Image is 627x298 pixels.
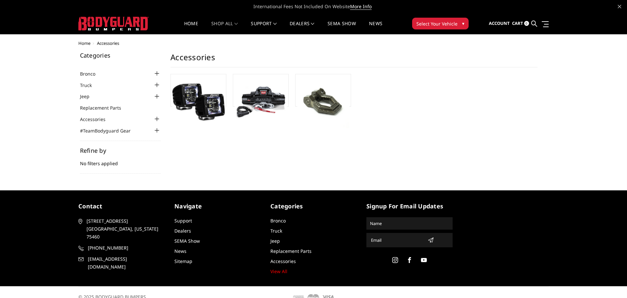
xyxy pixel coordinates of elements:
[315,96,331,101] a: Shackles
[211,21,238,34] a: shop all
[462,20,464,27] span: ▾
[97,40,119,46] span: Accessories
[174,258,192,264] a: Sitemap
[185,96,212,101] a: Rigid Lighting
[270,218,286,224] a: Bronco
[328,21,356,34] a: SEMA Show
[78,40,90,46] a: Home
[512,20,523,26] span: Cart
[80,116,114,123] a: Accessories
[78,17,149,30] img: BODYGUARD BUMPERS
[80,127,139,134] a: #TeamBodyguard Gear
[174,228,191,234] a: Dealers
[290,21,314,34] a: Dealers
[412,18,469,29] button: Select Your Vehicle
[524,21,529,26] span: 0
[80,52,161,58] h5: Categories
[366,202,453,211] h5: signup for email updates
[489,20,510,26] span: Account
[80,82,100,89] a: Truck
[80,148,161,174] div: No filters applied
[416,20,458,27] span: Select Your Vehicle
[368,235,425,245] input: Email
[87,217,162,241] span: [STREET_ADDRESS] [GEOGRAPHIC_DATA], [US_STATE] 75460
[80,104,129,111] a: Replacement Parts
[270,248,312,254] a: Replacement Parts
[80,70,104,77] a: Bronco
[88,255,164,271] span: [EMAIL_ADDRESS][DOMAIN_NAME]
[174,202,261,211] h5: Navigate
[369,21,382,34] a: News
[78,202,165,211] h5: contact
[170,52,538,67] h1: Accessories
[270,238,280,244] a: Jeep
[367,218,452,229] input: Name
[78,255,165,271] a: [EMAIL_ADDRESS][DOMAIN_NAME]
[350,3,372,10] a: More Info
[489,15,510,32] a: Account
[174,248,186,254] a: News
[88,244,164,252] span: [PHONE_NUMBER]
[270,202,357,211] h5: Categories
[78,244,165,252] a: [PHONE_NUMBER]
[80,93,98,100] a: Jeep
[247,96,275,101] a: Warn Winches
[270,258,296,264] a: Accessories
[80,148,161,153] h5: Refine by
[174,238,200,244] a: SEMA Show
[270,228,282,234] a: Truck
[184,21,198,34] a: Home
[512,15,529,32] a: Cart 0
[270,268,287,274] a: View All
[174,218,192,224] a: Support
[251,21,277,34] a: Support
